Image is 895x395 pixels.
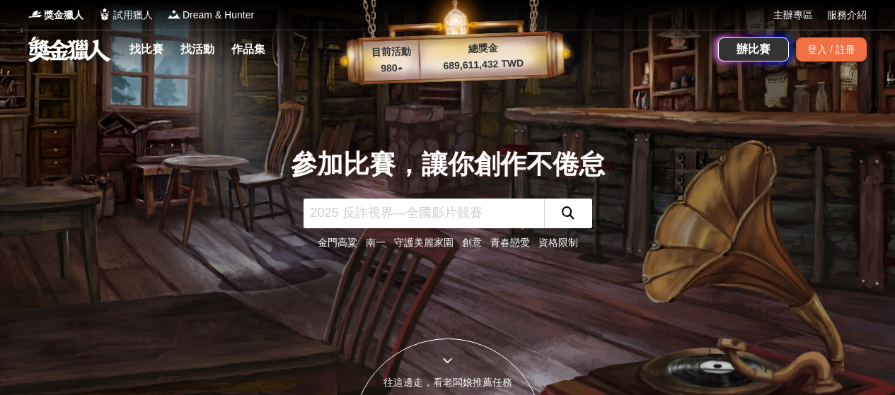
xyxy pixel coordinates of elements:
[362,44,420,61] p: 目前活動
[28,8,83,23] a: Logo獎金獵人
[124,40,169,59] a: 找比賽
[419,39,547,58] p: 總獎金
[420,55,548,74] p: 689,611,432 TWD
[318,237,357,248] a: 金門高粱
[175,40,220,59] a: 找活動
[291,145,605,184] div: 參加比賽，讓你創作不倦怠
[538,237,578,248] a: 資格限制
[167,7,181,21] img: Logo
[462,237,482,248] a: 創意
[98,8,153,23] a: Logo試用獵人
[167,8,254,23] a: LogoDream & Hunter
[490,237,530,248] a: 青春戀愛
[304,199,544,228] input: 2025 反詐視界—全國影片競賽
[226,40,271,59] a: 作品集
[363,60,420,77] p: 980 ▴
[353,375,543,390] div: 往這邊走，看老闆娘推薦任務
[366,237,386,248] a: 南一
[44,8,83,23] span: 獎金獵人
[113,8,153,23] span: 試用獵人
[718,37,789,61] a: 辦比賽
[827,8,867,23] a: 服務介紹
[28,7,42,21] img: Logo
[394,237,454,248] a: 守護美麗家園
[98,7,112,21] img: Logo
[796,37,867,61] div: 登入 / 註冊
[773,8,813,23] a: 主辦專區
[183,8,254,23] span: Dream & Hunter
